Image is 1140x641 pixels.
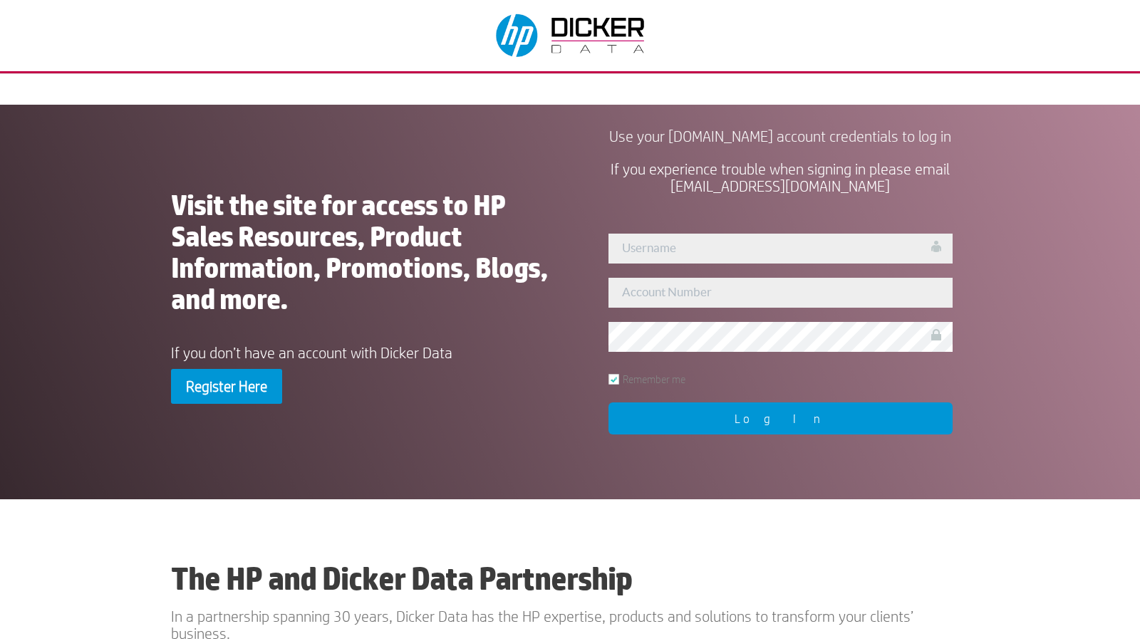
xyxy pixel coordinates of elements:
h1: Visit the site for access to HP Sales Resources, Product Information, Promotions, Blogs, and more. [171,189,548,322]
input: Username [608,234,953,264]
img: Dicker Data & HP [487,7,655,64]
label: Remember me [608,374,685,385]
input: Log In [608,402,953,434]
b: The HP and Dicker Data Partnership [171,560,632,597]
input: Account Number [608,278,953,308]
a: Register Here [171,369,282,403]
span: Use your [DOMAIN_NAME] account credentials to log in [609,127,951,145]
span: If you don’t have an account with Dicker Data [171,344,452,361]
span: If you experience trouble when signing in please email [EMAIL_ADDRESS][DOMAIN_NAME] [611,160,950,194]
